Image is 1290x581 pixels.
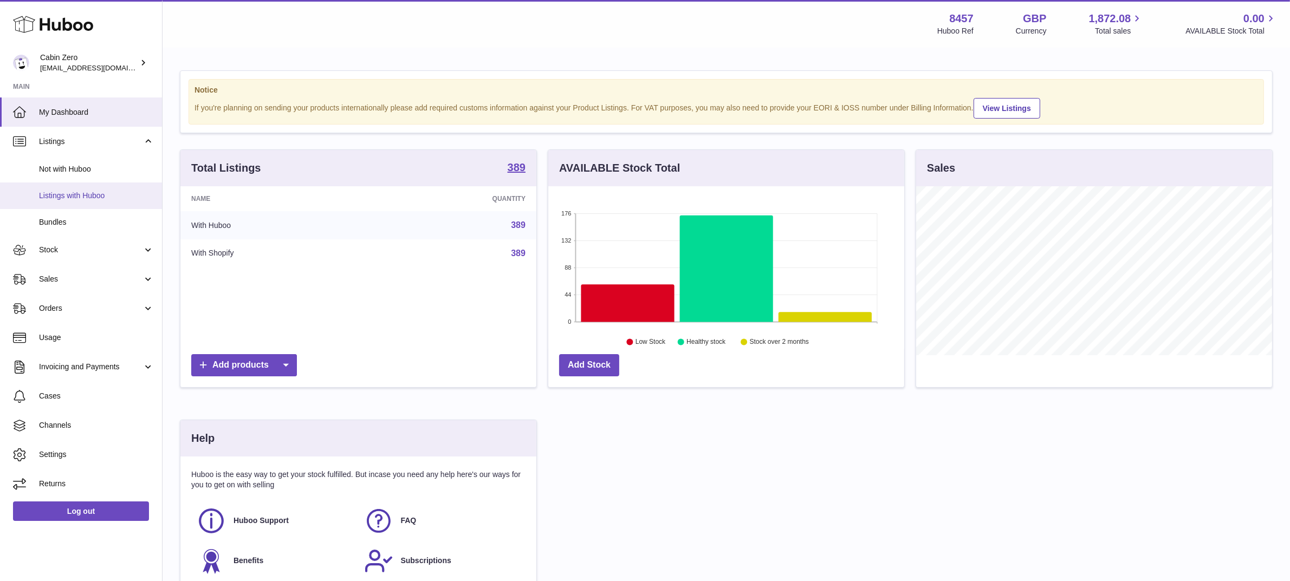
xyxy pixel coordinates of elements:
a: Subscriptions [364,546,521,576]
th: Name [180,186,372,211]
a: 0.00 AVAILABLE Stock Total [1185,11,1277,36]
text: Low Stock [636,338,666,346]
span: Not with Huboo [39,164,154,174]
span: [EMAIL_ADDRESS][DOMAIN_NAME] [40,63,159,72]
text: 176 [561,210,571,217]
h3: Total Listings [191,161,261,175]
span: Sales [39,274,142,284]
a: View Listings [974,98,1040,119]
span: AVAILABLE Stock Total [1185,26,1277,36]
strong: 389 [508,162,526,173]
td: With Huboo [180,211,372,239]
span: Cases [39,391,154,401]
a: 389 [508,162,526,175]
span: Listings [39,136,142,147]
strong: Notice [195,85,1258,95]
a: Add Stock [559,354,619,376]
text: 88 [565,264,571,271]
h3: Sales [927,161,955,175]
strong: 8457 [949,11,974,26]
span: Listings with Huboo [39,191,154,201]
span: Total sales [1095,26,1143,36]
span: Returns [39,479,154,489]
span: Channels [39,420,154,430]
span: 0.00 [1243,11,1265,26]
span: FAQ [401,515,417,526]
span: Benefits [234,556,263,566]
div: Currency [1016,26,1047,36]
div: If you're planning on sending your products internationally please add required customs informati... [195,96,1258,119]
span: My Dashboard [39,107,154,117]
span: 1,872.08 [1089,11,1131,26]
span: Bundles [39,217,154,227]
a: Add products [191,354,297,376]
span: Orders [39,303,142,314]
p: Huboo is the easy way to get your stock fulfilled. But incase you need any help here's our ways f... [191,469,526,490]
h3: Help [191,431,215,446]
strong: GBP [1023,11,1046,26]
h3: AVAILABLE Stock Total [559,161,680,175]
text: Healthy stock [686,338,726,346]
div: Huboo Ref [937,26,974,36]
img: internalAdmin-8457@internal.huboo.com [13,55,29,71]
a: 1,872.08 Total sales [1089,11,1144,36]
td: With Shopify [180,239,372,267]
span: Subscriptions [401,556,451,566]
a: 389 [511,249,526,258]
text: 0 [568,318,571,325]
text: 44 [565,291,571,298]
th: Quantity [372,186,536,211]
text: Stock over 2 months [750,338,809,346]
a: Huboo Support [197,506,353,536]
span: Usage [39,332,154,343]
a: Log out [13,501,149,521]
span: Stock [39,245,142,255]
a: FAQ [364,506,521,536]
div: Cabin Zero [40,53,138,73]
text: 132 [561,237,571,244]
a: Benefits [197,546,353,576]
span: Settings [39,449,154,460]
span: Huboo Support [234,515,289,526]
a: 389 [511,220,526,230]
span: Invoicing and Payments [39,362,142,372]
